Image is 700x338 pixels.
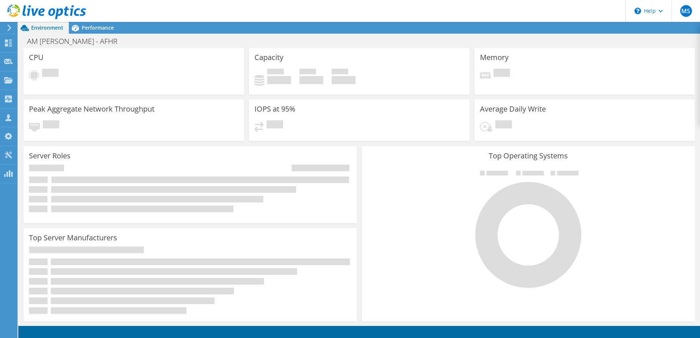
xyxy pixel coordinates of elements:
[29,234,117,242] h3: Top Server Manufacturers
[254,105,295,113] h3: IOPS at 95%
[42,69,59,79] span: Pending
[495,120,512,130] span: Pending
[24,37,129,45] h1: AM [PERSON_NAME] - AFHR
[29,53,44,61] h3: CPU
[267,76,291,84] h4: 0 GiB
[332,69,348,76] span: Total
[480,53,509,61] h3: Memory
[31,24,63,31] span: Environment
[680,5,692,17] span: MS
[267,69,284,76] span: Used
[267,120,283,130] span: Pending
[367,152,689,160] h3: Top Operating Systems
[82,24,114,31] span: Performance
[480,105,546,113] h3: Average Daily Write
[29,105,154,113] h3: Peak Aggregate Network Throughput
[254,53,283,61] h3: Capacity
[299,69,316,76] span: Free
[299,76,323,84] h4: 0 GiB
[494,69,510,79] span: Pending
[332,76,355,84] h4: 0 GiB
[634,8,641,14] svg: \n
[43,120,59,130] span: Pending
[29,152,71,160] h3: Server Roles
